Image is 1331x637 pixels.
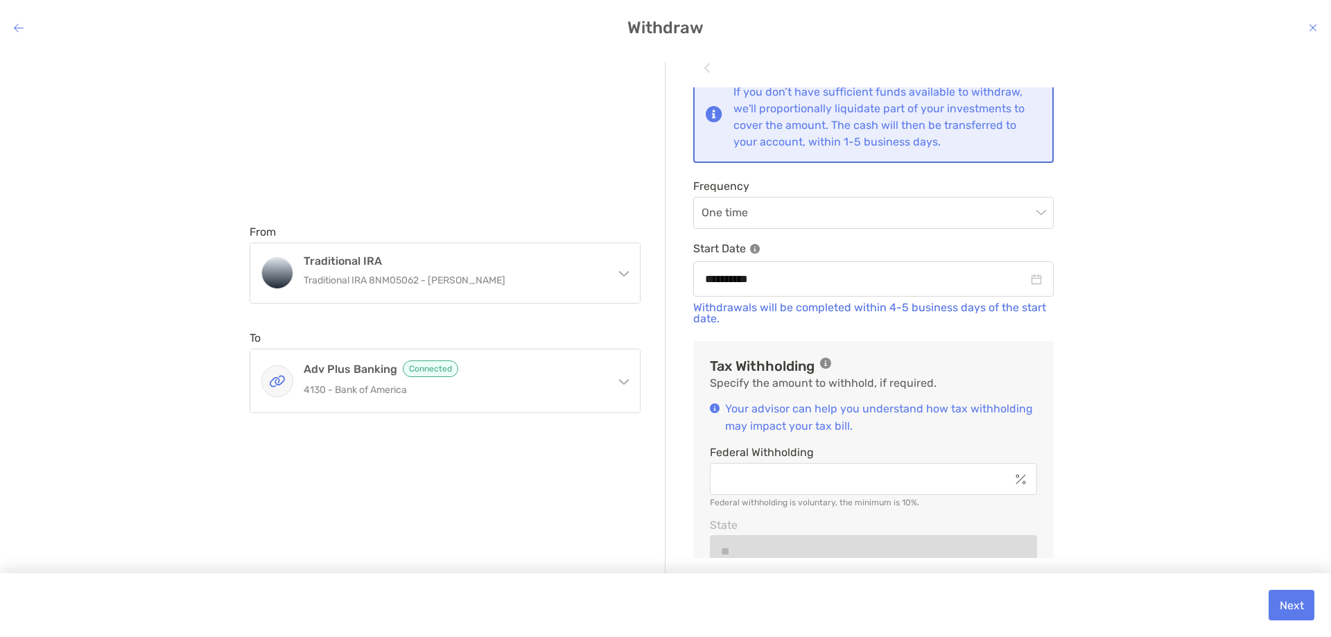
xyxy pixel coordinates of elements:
[250,331,261,344] label: To
[725,400,1037,435] p: Your advisor can help you understand how tax withholding may impact your tax bill.
[702,198,1045,228] span: One time
[710,358,815,374] h3: Tax Withholding
[750,244,760,254] img: Information Icon
[693,240,1054,257] p: Start Date
[710,519,738,531] label: State
[1016,474,1026,485] img: input icon
[706,84,722,145] img: Notification icon
[304,272,603,289] p: Traditional IRA 8NM05062 - [PERSON_NAME]
[820,358,831,369] img: icon tooltip
[710,403,720,413] img: Info Notification
[262,366,293,396] img: Adv Plus Banking
[250,225,276,238] label: From
[1269,590,1314,620] button: Next
[710,498,919,507] span: Federal withholding is voluntary, the minimum is 10%.
[304,381,603,399] p: 4130 - Bank of America
[711,473,1010,485] input: Federal Withholdinginput icon
[304,254,603,268] h4: Traditional IRA
[693,302,1054,324] p: Withdrawals will be completed within 4-5 business days of the start date.
[262,258,293,288] img: Traditional IRA
[710,446,1037,459] span: Federal Withholding
[304,360,603,377] h4: Adv Plus Banking
[710,374,937,392] p: Specify the amount to withhold, if required.
[733,84,1041,150] div: If you don’t have sufficient funds available to withdraw, we'll proportionally liquidate part of ...
[403,360,458,377] span: Connected
[693,180,1054,193] span: Frequency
